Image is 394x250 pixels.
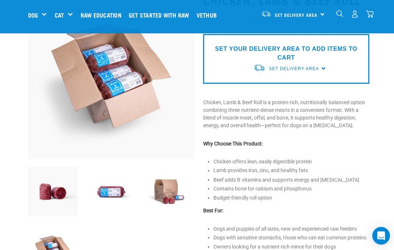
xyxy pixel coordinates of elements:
span: Set Delivery Area [267,66,316,71]
a: Get started with Raw [126,0,193,30]
img: home-icon@2x.png [363,10,371,18]
p: Chicken offers lean, easily digestible protein [212,157,366,164]
a: Dog [28,11,38,19]
a: Cat [54,11,63,19]
img: van-moving.png [251,64,263,71]
div: Open Intercom Messenger [369,225,387,243]
img: Raw Essentials Chicken Lamb Beef Bulk Minced Raw Dog Food Roll Unwrapped [28,166,77,215]
img: Raw Essentials Chicken Lamb Beef Bulk Minced Raw Dog Food Roll [86,166,135,215]
a: Raw Education [78,0,126,30]
strong: Why Choose This Product: [201,140,260,145]
p: Chicken, Lamb & Beef Roll is a protein-rich, nutritionally balanced option combining three nutrie... [201,98,366,129]
p: Lamb provides iron, zinc, and healthy fats [212,166,366,173]
p: Contains bone for calcium and phosphorus [212,183,366,191]
p: Dogs and puppies of all sizes, new and experienced raw feeders [212,223,366,231]
a: Vethub [193,0,220,30]
img: home-icon-1@2x.png [333,10,340,17]
img: Raw Essentials Bulk 10kg Raw Dog Food Roll Box [143,166,193,215]
img: user.png [348,10,356,18]
p: SET YOUR DELIVERY AREA TO ADD ITEMS TO CART [207,44,361,62]
p: Beef adds B vitamins and supports energy and [MEDICAL_DATA] [212,175,366,182]
p: Budget-friendly roll option [212,193,366,200]
img: van-moving.png [259,11,269,17]
p: Dogs with sensitive stomachs, those who can eat common proteins [212,232,366,240]
strong: Best For: [201,206,221,212]
p: Owners looking for a nutrient-rich mince for their dogs [212,241,366,249]
span: Set Delivery Area [273,14,315,16]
